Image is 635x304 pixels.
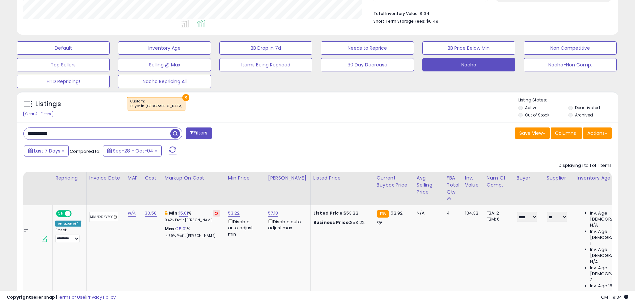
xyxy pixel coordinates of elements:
button: × [182,94,189,101]
div: Buyer in [GEOGRAPHIC_DATA] [130,104,183,108]
div: MAP [128,175,139,182]
a: N/A [128,210,136,217]
b: Min: [169,210,179,216]
div: Invoice Date [89,175,122,182]
label: Out of Stock [525,112,549,118]
div: Inv. value [465,175,481,189]
span: ON [57,211,65,217]
button: BB Price Below Min [422,41,515,55]
div: $53.22 [313,220,369,226]
strong: Copyright [7,294,31,300]
div: [PERSON_NAME] [268,175,308,182]
a: 25.01 [176,226,187,232]
a: 15.01 [179,210,188,217]
div: Current Buybox Price [377,175,411,189]
button: Actions [583,127,612,139]
label: Deactivated [575,105,600,110]
button: Nacho Repricing All [118,75,211,88]
span: 3 [590,277,593,283]
span: Last 7 Days [34,147,60,154]
button: Needs to Reprice [321,41,414,55]
span: 52.92 [391,210,403,216]
li: $134 [373,9,607,17]
span: Custom: [130,99,183,109]
div: Repricing [55,175,84,182]
a: Terms of Use [57,294,85,300]
span: Inv. Age 181 Plus: [590,283,625,289]
button: BB Drop in 7d [219,41,312,55]
div: Avg Selling Price [417,175,441,196]
span: N/A [590,222,598,228]
div: $53.22 [313,210,369,216]
div: Amazon AI * [55,221,81,227]
span: OFF [71,211,81,217]
span: Compared to: [70,148,100,155]
p: 14.69% Profit [PERSON_NAME] [165,234,220,238]
b: Short Term Storage Fees: [373,18,425,24]
div: Clear All Filters [23,111,53,117]
button: Last 7 Days [24,145,69,157]
div: Num of Comp. [487,175,511,189]
th: The percentage added to the cost of goods (COGS) that forms the calculator for Min & Max prices. [162,172,225,205]
button: Top Sellers [17,58,110,71]
span: Sep-28 - Oct-04 [113,147,153,154]
div: Preset: [55,228,81,243]
span: Columns [555,130,576,136]
th: CSV column name: cust_attr_3_Invoice Date [86,172,125,205]
button: Inventory Age [118,41,211,55]
button: Items Being Repriced [219,58,312,71]
a: 33.58 [145,210,157,217]
div: Displaying 1 to 1 of 1 items [559,163,612,169]
div: FBA: 2 [487,210,509,216]
button: Nacho [422,58,515,71]
button: Columns [551,127,582,139]
div: Min Price [228,175,262,182]
div: 134.32 [465,210,479,216]
span: 1 [590,241,591,247]
div: % [165,226,220,238]
div: 4 [447,210,457,216]
div: FBA Total Qty [447,175,459,196]
b: Total Inventory Value: [373,11,419,16]
small: FBA [377,210,389,218]
p: Listing States: [518,97,618,103]
b: Listed Price: [313,210,344,216]
div: Disable auto adjust max [268,218,305,231]
a: 53.22 [228,210,240,217]
button: Sep-28 - Oct-04 [103,145,162,157]
div: Supplier [547,175,571,182]
div: Disable auto adjust min [228,218,260,237]
div: FBM: 6 [487,216,509,222]
button: Filters [186,127,212,139]
button: Non Competitive [524,41,617,55]
div: seller snap | | [7,294,116,301]
div: Listed Price [313,175,371,182]
button: 30 Day Decrease [321,58,414,71]
th: CSV column name: cust_attr_1_Buyer [514,172,544,205]
button: Nacho-Non Comp. [524,58,617,71]
div: % [165,210,220,223]
label: Active [525,105,537,110]
div: Markup on Cost [165,175,222,182]
b: Max: [165,226,176,232]
button: Default [17,41,110,55]
button: Selling @ Max [118,58,211,71]
button: HTD Repricing! [17,75,110,88]
span: $0.49 [426,18,438,24]
span: N/A [590,259,598,265]
b: Business Price: [313,219,350,226]
div: Cost [145,175,159,182]
h5: Listings [35,99,61,109]
div: N/A [417,210,439,216]
span: 2025-10-12 19:34 GMT [601,294,628,300]
a: 57.18 [268,210,278,217]
label: Archived [575,112,593,118]
a: Privacy Policy [86,294,116,300]
p: 9.47% Profit [PERSON_NAME] [165,218,220,223]
div: Buyer [517,175,541,182]
button: Save View [515,127,550,139]
th: CSV column name: cust_attr_2_Supplier [544,172,574,205]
